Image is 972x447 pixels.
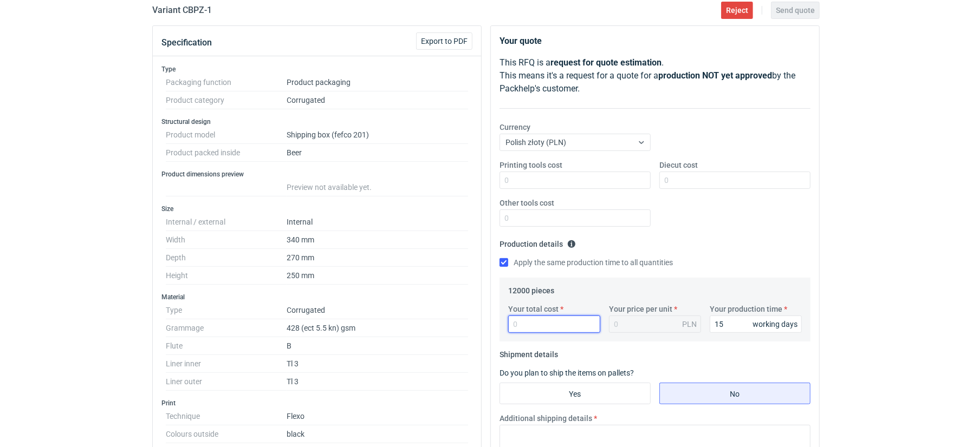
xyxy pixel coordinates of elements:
[166,231,287,249] dt: Width
[416,32,472,50] button: Export to PDF
[753,319,798,330] div: working days
[500,257,673,268] label: Apply the same production time to all quantities
[287,231,468,249] dd: 340 mm
[776,6,815,14] span: Send quote
[287,144,468,162] dd: Beer
[659,383,811,404] label: No
[500,172,651,189] input: 0
[682,319,697,330] div: PLN
[166,373,287,391] dt: Liner outer
[287,319,468,337] dd: 428 (ect 5.5 kn) gsm
[287,74,468,91] dd: Product packaging
[287,373,468,391] dd: Tl 3
[161,65,472,74] h3: Type
[658,70,772,81] strong: production NOT yet approved
[609,304,672,314] label: Your price per unit
[500,160,562,170] label: Printing tools cost
[287,267,468,285] dd: 250 mm
[166,319,287,337] dt: Grammage
[500,56,811,95] p: This RFQ is a . This means it's a request for a quote for a by the Packhelp's customer.
[287,407,468,425] dd: Flexo
[500,209,651,227] input: 0
[508,304,559,314] label: Your total cost
[500,235,576,248] legend: Production details
[161,293,472,301] h3: Material
[166,91,287,109] dt: Product category
[287,425,468,443] dd: black
[166,337,287,355] dt: Flute
[508,282,554,295] legend: 12000 pieces
[161,30,212,56] button: Specification
[421,37,468,45] span: Export to PDF
[161,399,472,407] h3: Print
[287,213,468,231] dd: Internal
[287,249,468,267] dd: 270 mm
[166,144,287,162] dt: Product packed inside
[287,126,468,144] dd: Shipping box (fefco 201)
[287,183,372,192] span: Preview not available yet.
[726,6,748,14] span: Reject
[287,337,468,355] dd: B
[166,407,287,425] dt: Technique
[287,91,468,109] dd: Corrugated
[287,355,468,373] dd: Tl 3
[161,170,472,179] h3: Product dimensions preview
[166,425,287,443] dt: Colours outside
[166,74,287,91] dt: Packaging function
[659,160,698,170] label: Diecut cost
[161,205,472,213] h3: Size
[500,36,542,46] strong: Your quote
[771,2,820,19] button: Send quote
[508,315,600,333] input: 0
[166,355,287,373] dt: Liner inner
[710,315,802,333] input: 0
[166,267,287,285] dt: Height
[550,57,662,68] strong: request for quote estimation
[710,304,782,314] label: Your production time
[166,249,287,267] dt: Depth
[166,213,287,231] dt: Internal / external
[500,413,592,424] label: Additional shipping details
[500,346,558,359] legend: Shipment details
[659,172,811,189] input: 0
[500,383,651,404] label: Yes
[500,198,554,208] label: Other tools cost
[166,126,287,144] dt: Product model
[161,117,472,126] h3: Structural design
[506,138,566,147] span: Polish złoty (PLN)
[287,301,468,319] dd: Corrugated
[721,2,753,19] button: Reject
[166,301,287,319] dt: Type
[500,122,530,133] label: Currency
[500,369,634,377] label: Do you plan to ship the items on pallets?
[152,4,212,17] h2: Variant CBPZ - 1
